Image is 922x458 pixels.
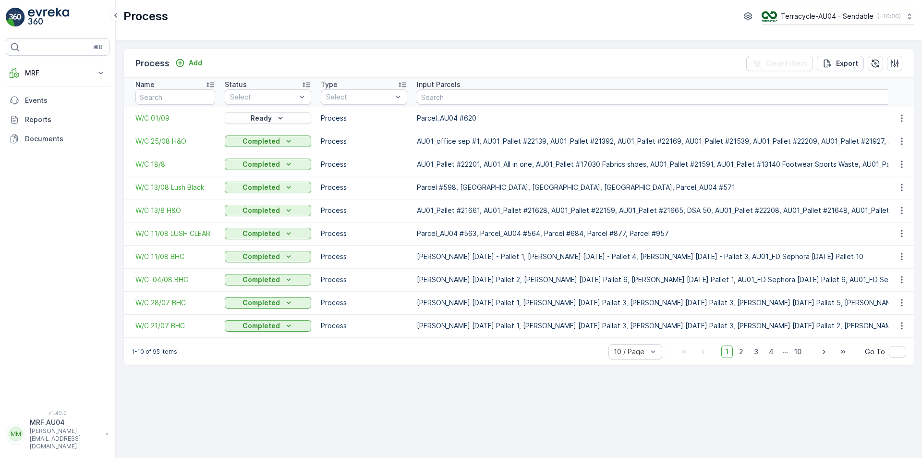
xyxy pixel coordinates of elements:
p: Terracycle-AU04 - Sendable [781,12,873,21]
button: Completed [225,205,311,216]
td: Process [316,291,412,314]
span: 2 [735,346,748,358]
span: v 1.49.0 [6,410,109,416]
a: W/C 04/08 BHC [135,275,215,285]
p: Process [135,57,170,70]
p: Documents [25,134,106,144]
button: Terracycle-AU04 - Sendable(+10:00) [762,8,914,25]
p: ... [782,346,788,358]
p: Ready [251,113,272,123]
button: Completed [225,136,311,147]
input: Search [135,89,215,105]
button: Clear Filters [746,56,813,71]
p: Completed [243,275,280,285]
p: Completed [243,229,280,238]
a: W/C 13/08 Lush Black [135,183,215,192]
td: Process [316,107,412,130]
p: Export [836,59,858,68]
a: W/C 11/08 LUSH CLEAR [135,229,215,238]
p: Select [326,92,392,102]
p: Clear Filters [765,59,807,68]
a: W/C 28/07 BHC [135,298,215,308]
button: Export [817,56,864,71]
a: Reports [6,110,109,129]
img: terracycle_logo.png [762,11,777,22]
td: Process [316,245,412,268]
button: Completed [225,159,311,170]
p: [PERSON_NAME][EMAIL_ADDRESS][DOMAIN_NAME] [30,427,101,450]
div: MM [8,426,24,442]
button: Completed [225,182,311,193]
p: Input Parcels [417,80,461,89]
p: Reports [25,115,106,124]
button: MMMRF.AU04[PERSON_NAME][EMAIL_ADDRESS][DOMAIN_NAME] [6,418,109,450]
p: Completed [243,321,280,331]
p: Select [230,92,296,102]
p: MRF [25,68,90,78]
p: Type [321,80,338,89]
span: Go To [865,347,885,357]
img: logo_light-DOdMpM7g.png [28,8,69,27]
p: ( +10:00 ) [877,12,901,20]
p: Completed [243,136,280,146]
img: logo [6,8,25,27]
p: Add [189,58,202,68]
button: Completed [225,320,311,332]
a: W/C 11/08 BHC [135,252,215,261]
td: Process [316,176,412,199]
td: Process [316,153,412,176]
td: Process [316,268,412,291]
p: MRF.AU04 [30,418,101,427]
button: Completed [225,297,311,309]
td: Process [316,314,412,337]
a: Events [6,91,109,110]
p: Completed [243,183,280,192]
a: W/C 25/08 H&O [135,136,215,146]
button: Ready [225,112,311,124]
a: W/C 01/09 [135,113,215,123]
p: Completed [243,206,280,215]
p: Status [225,80,247,89]
td: Process [316,222,412,245]
span: 3 [750,346,763,358]
td: Process [316,199,412,222]
button: Completed [225,251,311,262]
p: ⌘B [93,43,103,51]
span: 1 [721,346,733,358]
a: Documents [6,129,109,149]
span: 4 [764,346,778,358]
p: 1-10 of 95 items [132,348,177,356]
button: Completed [225,228,311,239]
p: Completed [243,252,280,261]
a: W/C 18/8 [135,160,215,169]
span: 10 [790,346,806,358]
a: W/C 21/07 BHC [135,321,215,331]
button: Completed [225,274,311,285]
p: Name [135,80,155,89]
p: Completed [243,160,280,169]
a: W/C 13/8 H&O [135,206,215,215]
button: MRF [6,63,109,83]
p: Process [123,9,168,24]
p: Completed [243,298,280,308]
p: Events [25,96,106,105]
td: Process [316,130,412,153]
button: Add [171,57,206,69]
